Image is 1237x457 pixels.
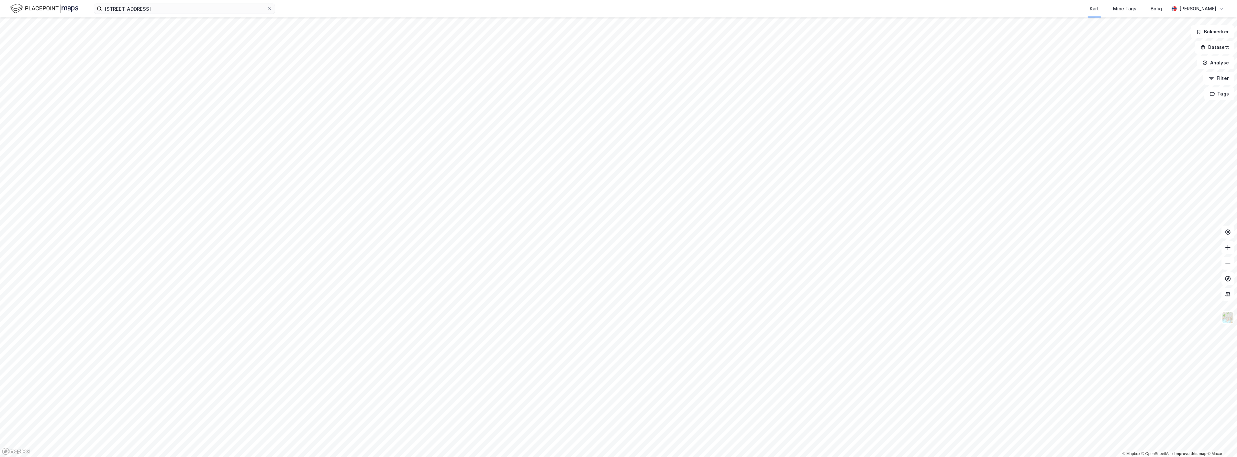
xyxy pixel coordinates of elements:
[1113,5,1136,13] div: Mine Tags
[1175,451,1207,456] a: Improve this map
[1142,451,1173,456] a: OpenStreetMap
[1191,25,1234,38] button: Bokmerker
[1205,426,1237,457] iframe: Chat Widget
[1151,5,1162,13] div: Bolig
[102,4,267,14] input: Søk på adresse, matrikkel, gårdeiere, leietakere eller personer
[1222,311,1234,324] img: Z
[1090,5,1099,13] div: Kart
[1204,87,1234,100] button: Tags
[10,3,78,14] img: logo.f888ab2527a4732fd821a326f86c7f29.svg
[1205,426,1237,457] div: Kontrollprogram for chat
[1195,41,1234,54] button: Datasett
[1122,451,1140,456] a: Mapbox
[1179,5,1216,13] div: [PERSON_NAME]
[1203,72,1234,85] button: Filter
[2,448,30,455] a: Mapbox homepage
[1197,56,1234,69] button: Analyse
